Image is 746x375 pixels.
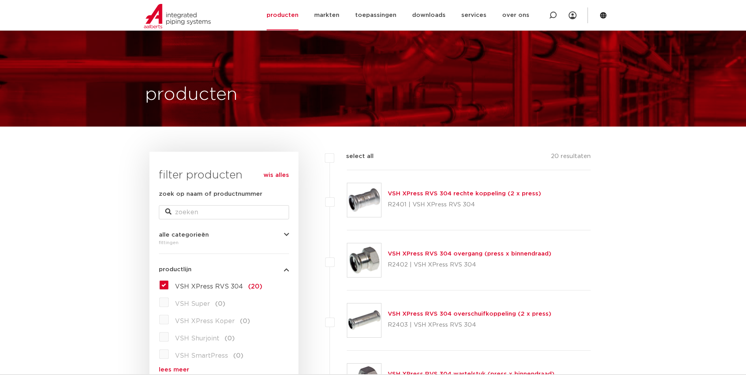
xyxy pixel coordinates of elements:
span: (0) [215,301,225,307]
span: (0) [225,335,235,342]
img: Thumbnail for VSH XPress RVS 304 overgang (press x binnendraad) [347,243,381,277]
a: VSH XPress RVS 304 overgang (press x binnendraad) [388,251,551,257]
h3: filter producten [159,167,289,183]
a: wis alles [263,171,289,180]
p: R2402 | VSH XPress RVS 304 [388,259,551,271]
div: fittingen [159,238,289,247]
button: productlijn [159,267,289,272]
h1: producten [145,82,238,107]
input: zoeken [159,205,289,219]
a: VSH XPress RVS 304 rechte koppeling (2 x press) [388,191,541,197]
label: select all [334,152,374,161]
span: VSH XPress RVS 304 [175,283,243,290]
span: (20) [248,283,262,290]
span: VSH XPress Koper [175,318,235,324]
a: VSH XPress RVS 304 overschuifkoppeling (2 x press) [388,311,551,317]
span: VSH Shurjoint [175,335,219,342]
p: 20 resultaten [551,152,591,164]
button: alle categorieën [159,232,289,238]
span: VSH Super [175,301,210,307]
span: (0) [233,353,243,359]
span: productlijn [159,267,192,272]
a: lees meer [159,367,289,373]
span: alle categorieën [159,232,209,238]
span: (0) [240,318,250,324]
img: Thumbnail for VSH XPress RVS 304 overschuifkoppeling (2 x press) [347,303,381,337]
p: R2403 | VSH XPress RVS 304 [388,319,551,331]
label: zoek op naam of productnummer [159,189,262,199]
p: R2401 | VSH XPress RVS 304 [388,199,541,211]
img: Thumbnail for VSH XPress RVS 304 rechte koppeling (2 x press) [347,183,381,217]
span: VSH SmartPress [175,353,228,359]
